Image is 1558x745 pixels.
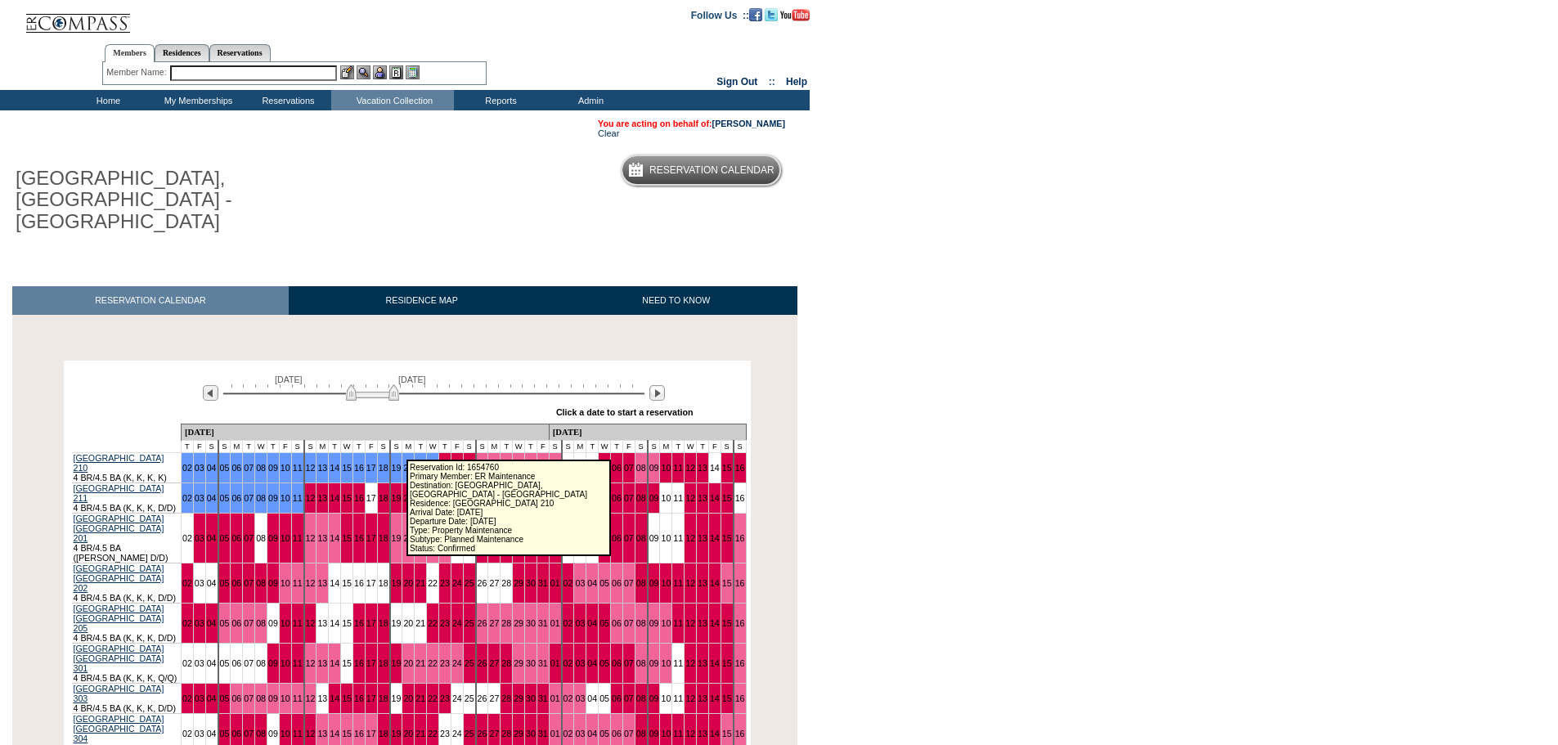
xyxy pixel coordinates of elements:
[587,658,597,668] a: 04
[415,578,425,588] a: 21
[722,533,732,543] a: 15
[710,533,720,543] a: 14
[256,493,266,503] a: 08
[231,578,241,588] a: 06
[74,684,164,703] a: [GEOGRAPHIC_DATA] 303
[195,493,204,503] a: 03
[207,693,217,703] a: 04
[649,165,775,176] h5: Reservation Calendar
[342,533,352,543] a: 15
[526,658,536,668] a: 30
[612,493,622,503] a: 06
[710,618,720,628] a: 14
[379,693,388,703] a: 18
[661,578,671,588] a: 10
[514,578,523,588] a: 29
[599,693,609,703] a: 05
[220,658,230,668] a: 05
[489,693,499,703] a: 27
[440,578,450,588] a: 23
[306,463,316,473] a: 12
[624,618,634,628] a: 07
[673,578,683,588] a: 11
[354,493,364,503] a: 16
[317,618,327,628] a: 13
[207,658,217,668] a: 04
[306,578,316,588] a: 12
[366,463,376,473] a: 17
[735,463,745,473] a: 16
[587,578,597,588] a: 04
[612,618,622,628] a: 06
[379,533,388,543] a: 18
[342,578,352,588] a: 15
[550,618,560,628] a: 01
[379,463,388,473] a: 18
[478,618,487,628] a: 26
[195,463,204,473] a: 03
[74,644,164,673] a: [GEOGRAPHIC_DATA] [GEOGRAPHIC_DATA] 301
[256,578,266,588] a: 08
[465,693,474,703] a: 25
[74,514,164,543] a: [GEOGRAPHIC_DATA] [GEOGRAPHIC_DATA] 201
[182,693,192,703] a: 02
[514,618,523,628] a: 29
[244,578,254,588] a: 07
[244,658,254,668] a: 07
[182,493,192,503] a: 02
[673,463,683,473] a: 11
[716,76,757,88] a: Sign Out
[306,533,316,543] a: 12
[649,658,659,668] a: 09
[649,618,659,628] a: 09
[220,463,230,473] a: 05
[357,65,370,79] img: View
[538,658,548,668] a: 31
[392,493,402,503] a: 19
[268,463,278,473] a: 09
[649,463,659,473] a: 09
[465,578,474,588] a: 25
[403,618,413,628] a: 20
[465,658,474,668] a: 25
[366,533,376,543] a: 17
[599,578,609,588] a: 05
[366,693,376,703] a: 17
[12,286,289,315] a: RESERVATION CALENDAR
[244,463,254,473] a: 07
[182,658,192,668] a: 02
[354,578,364,588] a: 16
[489,618,499,628] a: 27
[244,493,254,503] a: 07
[575,693,585,703] a: 03
[293,493,303,503] a: 11
[685,578,695,588] a: 12
[685,493,695,503] a: 12
[501,618,511,628] a: 28
[392,618,402,628] a: 19
[366,618,376,628] a: 17
[379,618,388,628] a: 18
[749,8,762,21] img: Become our fan on Facebook
[544,90,634,110] td: Admin
[231,493,241,503] a: 06
[636,618,646,628] a: 08
[195,533,204,543] a: 03
[526,618,536,628] a: 30
[624,493,634,503] a: 07
[379,578,388,588] a: 18
[698,658,707,668] a: 13
[722,493,732,503] a: 15
[550,578,560,588] a: 01
[501,693,511,703] a: 28
[293,693,303,703] a: 11
[661,533,671,543] a: 10
[293,533,303,543] a: 11
[563,618,573,628] a: 02
[74,453,164,473] a: [GEOGRAPHIC_DATA] 210
[281,533,290,543] a: 10
[289,286,555,315] a: RESIDENCE MAP
[195,658,204,668] a: 03
[182,618,192,628] a: 02
[403,693,413,703] a: 20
